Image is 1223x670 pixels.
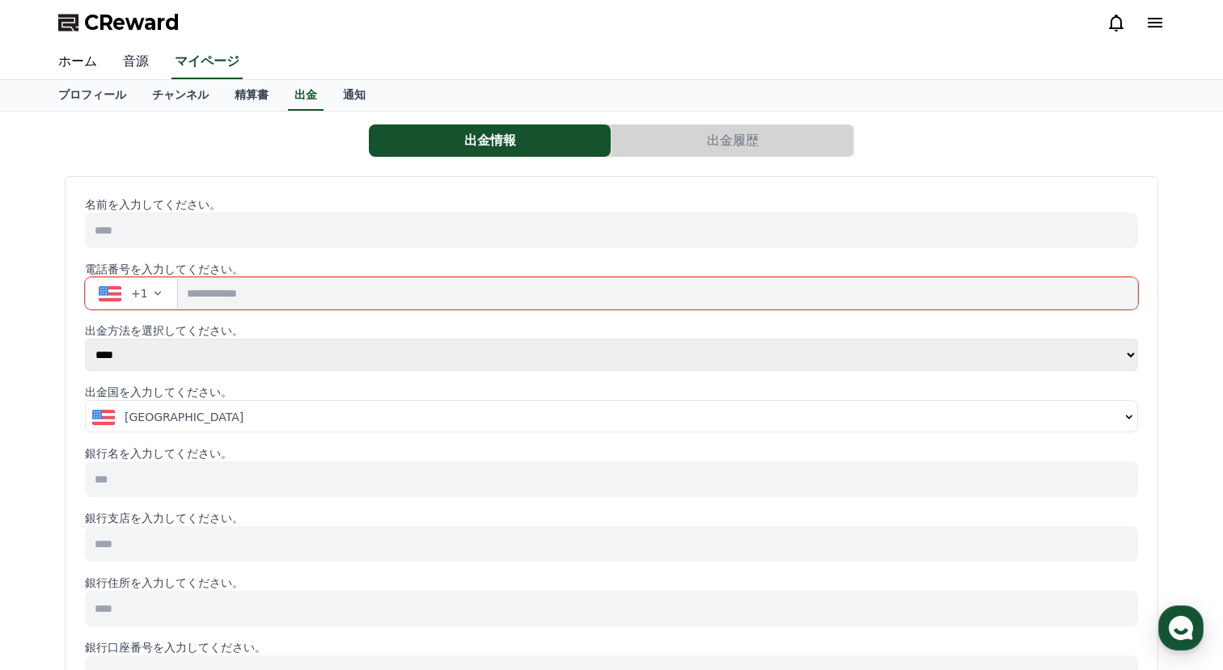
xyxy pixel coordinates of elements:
[45,80,139,111] a: プロフィール
[85,196,1138,213] p: 名前を入力してください。
[131,285,148,301] span: +1
[85,261,1138,277] p: 電話番号を入力してください。
[5,512,107,553] a: ホーム
[85,510,1138,526] p: 銀行支店を入力してください。
[250,537,269,550] span: 設定
[107,512,209,553] a: チャット
[171,45,243,79] a: マイページ
[125,409,243,425] span: [GEOGRAPHIC_DATA]
[41,537,70,550] span: ホーム
[45,45,110,79] a: ホーム
[139,80,222,111] a: チャンネル
[85,384,1138,400] p: 出金国を入力してください。
[369,124,611,157] button: 出金情報
[85,322,1138,339] p: 出金方法を選択してください。
[58,10,180,36] a: CReward
[611,124,854,157] a: 出金履歴
[288,80,324,111] a: 出金
[138,537,177,550] span: チャット
[209,512,311,553] a: 設定
[84,10,180,36] span: CReward
[611,124,853,157] button: 出金履歴
[85,639,1138,655] p: 銀行口座番号を入力してください。
[222,80,281,111] a: 精算書
[330,80,379,111] a: 通知
[85,575,1138,591] p: 銀行住所を入力してください。
[110,45,162,79] a: 音源
[85,445,1138,461] p: 銀行名を入力してください。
